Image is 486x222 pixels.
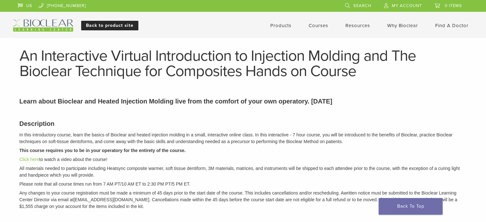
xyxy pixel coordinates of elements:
[19,157,39,162] a: Click here
[345,23,370,28] a: Resources
[19,190,344,195] span: Any changes to your course registration must be made a minimum of 45 days prior to the start date...
[270,23,291,28] a: Products
[13,19,73,32] img: Bioclear
[19,156,467,163] p: to watch a video about the course!
[19,119,467,128] h3: Description
[392,3,422,8] span: My Account
[387,23,418,28] a: Why Bioclear
[19,165,467,179] p: All materials needed to participate including Heatsync composite warmer, soft tissue dentiform, 3...
[309,23,328,28] a: Courses
[379,198,443,215] a: Back To Top
[81,21,138,30] a: Back to product site
[19,132,467,145] p: In this introductory course, learn the basics of Bioclear and heated injection molding in a small...
[19,181,467,188] p: Please note that all course times run from 7 AM PT/10 AM ET to 2:30 PM PT/5 PM ET.
[445,3,462,8] span: 0 items
[353,3,371,8] span: Search
[19,48,467,79] h1: An Interactive Virtual Introduction to Injection Molding and The Bioclear Technique for Composite...
[19,148,186,153] strong: This course requires you to be in your operatory for the entirety of the course.
[435,23,468,28] a: Find A Doctor
[19,96,467,106] p: Learn about Bioclear and Heated Injection Molding live from the comfort of your own operatory. [D...
[19,190,457,209] em: written notice must be submitted to the Bioclear Learning Center Director via email at [EMAIL_ADD...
